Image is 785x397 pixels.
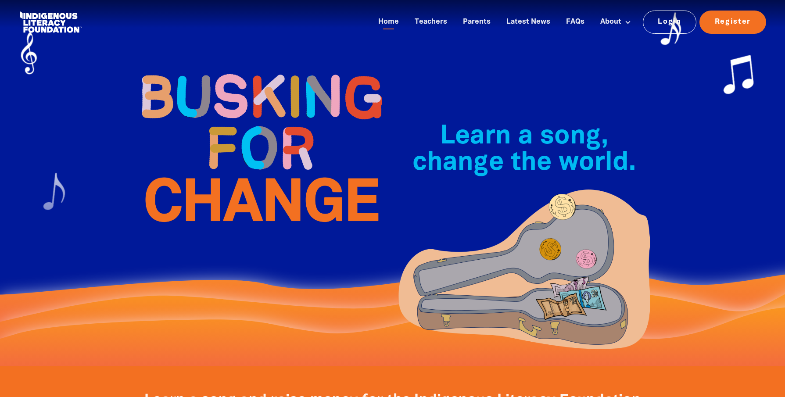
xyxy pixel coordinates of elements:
[412,125,636,175] span: Learn a song, change the world.
[595,15,636,29] a: About
[699,11,766,33] a: Register
[409,15,452,29] a: Teachers
[501,15,556,29] a: Latest News
[561,15,590,29] a: FAQs
[458,15,496,29] a: Parents
[643,11,697,33] a: Login
[373,15,404,29] a: Home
